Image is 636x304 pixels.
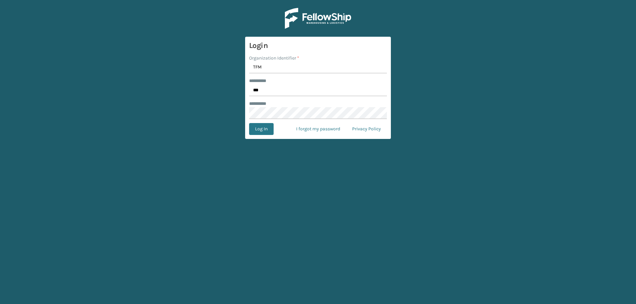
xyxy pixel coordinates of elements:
[249,41,387,51] h3: Login
[249,55,299,62] label: Organization Identifier
[346,123,387,135] a: Privacy Policy
[290,123,346,135] a: I forgot my password
[249,123,274,135] button: Log In
[285,8,351,29] img: Logo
